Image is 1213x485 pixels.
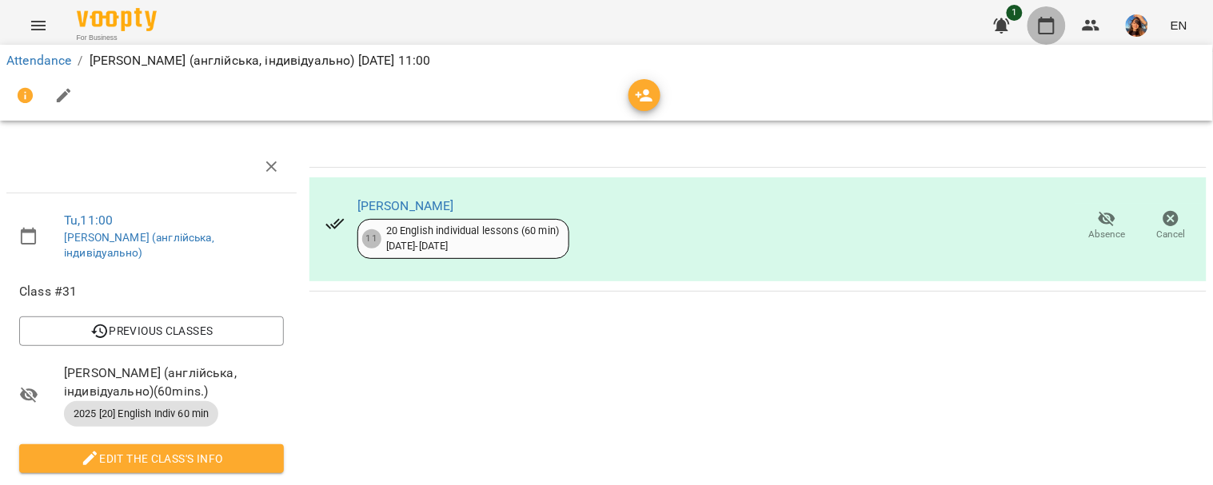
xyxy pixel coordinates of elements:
span: Edit the class's Info [32,449,271,468]
div: 20 English individual lessons (60 min) [DATE] - [DATE] [386,224,560,253]
span: Previous Classes [32,321,271,340]
img: Voopty Logo [77,8,157,31]
span: Absence [1089,228,1126,241]
a: [PERSON_NAME] [357,198,454,213]
li: / [78,51,82,70]
div: 11 [362,229,381,248]
a: Tu , 11:00 [64,213,113,228]
button: Absence [1075,204,1139,248]
span: For Business [77,33,157,43]
button: Previous Classes [19,316,284,345]
p: [PERSON_NAME] (англійська, індивідуально) [DATE] 11:00 [90,51,431,70]
button: Edit the class's Info [19,444,284,473]
img: a3cfe7ef423bcf5e9dc77126c78d7dbf.jpg [1126,14,1148,37]
a: [PERSON_NAME] (англійська, індивідуально) [64,231,214,260]
button: EN [1164,10,1194,40]
button: Cancel [1139,204,1203,248]
span: 1 [1007,5,1023,21]
a: Attendance [6,53,71,68]
span: 2025 [20] English Indiv 60 min [64,407,218,421]
button: Menu [19,6,58,45]
span: EN [1171,17,1187,34]
span: Cancel [1157,228,1186,241]
nav: breadcrumb [6,51,1207,70]
span: [PERSON_NAME] (англійська, індивідуально) ( 60 mins. ) [64,364,284,401]
span: Class #31 [19,282,284,301]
